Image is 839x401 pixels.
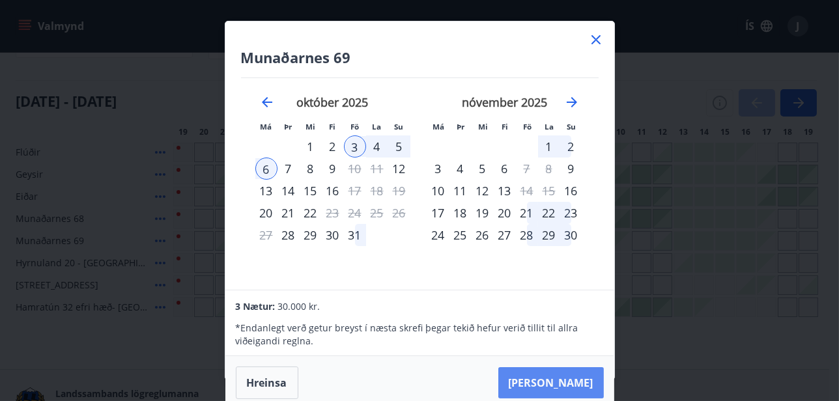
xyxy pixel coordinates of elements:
div: 25 [449,224,472,246]
td: Choose miðvikudagur, 8. október 2025 as your check-in date. It’s available. [300,158,322,180]
button: Hreinsa [236,366,298,399]
small: Mi [478,122,488,131]
small: Su [567,122,576,131]
td: Choose miðvikudagur, 22. október 2025 as your check-in date. It’s available. [300,202,322,224]
td: Choose mánudagur, 3. nóvember 2025 as your check-in date. It’s available. [427,158,449,180]
td: Choose fimmtudagur, 30. október 2025 as your check-in date. It’s available. [322,224,344,246]
small: Má [261,122,272,131]
button: [PERSON_NAME] [498,367,604,398]
div: 7 [277,158,300,180]
td: Choose fimmtudagur, 2. október 2025 as your check-in date. It’s available. [322,135,344,158]
td: Choose föstudagur, 17. október 2025 as your check-in date. It’s available. [344,180,366,202]
strong: nóvember 2025 [462,94,547,110]
td: Choose sunnudagur, 30. nóvember 2025 as your check-in date. It’s available. [560,224,582,246]
td: Choose sunnudagur, 23. nóvember 2025 as your check-in date. It’s available. [560,202,582,224]
small: Mi [306,122,315,131]
td: Not available. laugardagur, 8. nóvember 2025 [538,158,560,180]
td: Choose mánudagur, 13. október 2025 as your check-in date. It’s available. [255,180,277,202]
td: Choose laugardagur, 29. nóvember 2025 as your check-in date. It’s available. [538,224,560,246]
div: Aðeins innritun í boði [277,224,300,246]
small: Su [395,122,404,131]
td: Choose miðvikudagur, 26. nóvember 2025 as your check-in date. It’s available. [472,224,494,246]
div: 1 [538,135,560,158]
td: Not available. sunnudagur, 26. október 2025 [388,202,410,224]
td: Choose laugardagur, 1. nóvember 2025 as your check-in date. It’s available. [538,135,560,158]
div: 30 [560,224,582,246]
h4: Munaðarnes 69 [241,48,599,67]
div: 26 [472,224,494,246]
p: * Endanlegt verð getur breyst í næsta skrefi þegar tekið hefur verið tillit til allra viðeigandi ... [236,322,603,348]
td: Choose mánudagur, 20. október 2025 as your check-in date. It’s available. [255,202,277,224]
div: 31 [344,224,366,246]
td: Choose mánudagur, 24. nóvember 2025 as your check-in date. It’s available. [427,224,449,246]
td: Not available. laugardagur, 25. október 2025 [366,202,388,224]
div: 21 [516,202,538,224]
td: Selected as start date. föstudagur, 3. október 2025 [344,135,366,158]
small: Fi [330,122,336,131]
td: Choose fimmtudagur, 13. nóvember 2025 as your check-in date. It’s available. [494,180,516,202]
div: 29 [300,224,322,246]
div: 3 [427,158,449,180]
td: Not available. mánudagur, 27. október 2025 [255,224,277,246]
div: 9 [322,158,344,180]
div: Aðeins útritun í boði [344,180,366,202]
div: 21 [277,202,300,224]
div: 15 [300,180,322,202]
div: 24 [427,224,449,246]
small: La [373,122,382,131]
div: 5 [472,158,494,180]
td: Choose mánudagur, 10. nóvember 2025 as your check-in date. It’s available. [427,180,449,202]
div: 14 [277,180,300,202]
td: Not available. laugardagur, 15. nóvember 2025 [538,180,560,202]
div: Move forward to switch to the next month. [564,94,580,110]
td: Choose miðvikudagur, 29. október 2025 as your check-in date. It’s available. [300,224,322,246]
div: 28 [516,224,538,246]
div: 6 [255,158,277,180]
td: Selected. laugardagur, 4. október 2025 [366,135,388,158]
div: Move backward to switch to the previous month. [259,94,275,110]
small: Þr [457,122,465,131]
div: 4 [449,158,472,180]
div: Calendar [241,78,599,275]
td: Choose fimmtudagur, 23. október 2025 as your check-in date. It’s available. [322,202,344,224]
td: Choose miðvikudagur, 5. nóvember 2025 as your check-in date. It’s available. [472,158,494,180]
div: 29 [538,224,560,246]
div: 22 [300,202,322,224]
td: Choose föstudagur, 21. nóvember 2025 as your check-in date. It’s available. [516,202,538,224]
td: Choose þriðjudagur, 25. nóvember 2025 as your check-in date. It’s available. [449,224,472,246]
div: 20 [494,202,516,224]
div: 13 [494,180,516,202]
td: Selected as end date. mánudagur, 6. október 2025 [255,158,277,180]
td: Not available. laugardagur, 11. október 2025 [366,158,388,180]
td: Choose þriðjudagur, 21. október 2025 as your check-in date. It’s available. [277,202,300,224]
td: Not available. sunnudagur, 19. október 2025 [388,180,410,202]
div: 17 [427,202,449,224]
td: Choose þriðjudagur, 28. október 2025 as your check-in date. It’s available. [277,224,300,246]
td: Choose sunnudagur, 9. nóvember 2025 as your check-in date. It’s available. [560,158,582,180]
small: Þr [285,122,292,131]
td: Choose miðvikudagur, 15. október 2025 as your check-in date. It’s available. [300,180,322,202]
div: Aðeins innritun í boði [388,158,410,180]
div: 8 [300,158,322,180]
td: Choose þriðjudagur, 18. nóvember 2025 as your check-in date. It’s available. [449,202,472,224]
div: 12 [472,180,494,202]
div: 5 [388,135,410,158]
div: 30 [322,224,344,246]
td: Choose sunnudagur, 16. nóvember 2025 as your check-in date. It’s available. [560,180,582,202]
div: Aðeins útritun í boði [322,202,344,224]
td: Choose fimmtudagur, 9. október 2025 as your check-in date. It’s available. [322,158,344,180]
small: Fö [350,122,359,131]
td: Choose miðvikudagur, 19. nóvember 2025 as your check-in date. It’s available. [472,202,494,224]
div: 13 [255,180,277,202]
div: 22 [538,202,560,224]
small: Fi [502,122,509,131]
td: Choose þriðjudagur, 14. október 2025 as your check-in date. It’s available. [277,180,300,202]
td: Choose fimmtudagur, 16. október 2025 as your check-in date. It’s available. [322,180,344,202]
div: 2 [322,135,344,158]
td: Choose þriðjudagur, 7. október 2025 as your check-in date. It’s available. [277,158,300,180]
div: 27 [494,224,516,246]
div: 2 [560,135,582,158]
td: Choose miðvikudagur, 12. nóvember 2025 as your check-in date. It’s available. [472,180,494,202]
small: La [545,122,554,131]
div: Aðeins útritun í boði [516,158,538,180]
